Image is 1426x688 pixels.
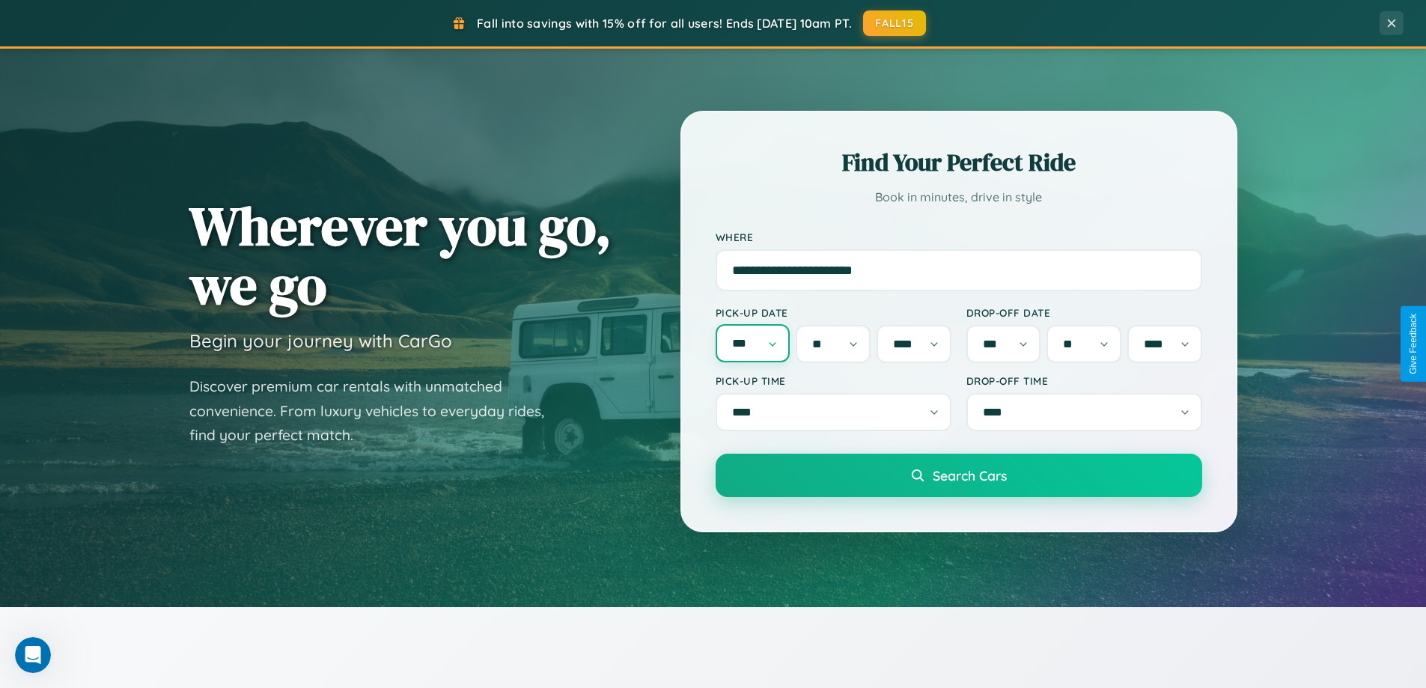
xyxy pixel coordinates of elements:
[1408,314,1419,374] div: Give Feedback
[716,374,951,387] label: Pick-up Time
[716,146,1202,179] h2: Find Your Perfect Ride
[15,637,51,673] iframe: Intercom live chat
[477,16,852,31] span: Fall into savings with 15% off for all users! Ends [DATE] 10am PT.
[716,454,1202,497] button: Search Cars
[716,231,1202,243] label: Where
[933,467,1007,484] span: Search Cars
[189,374,564,448] p: Discover premium car rentals with unmatched convenience. From luxury vehicles to everyday rides, ...
[966,374,1202,387] label: Drop-off Time
[716,306,951,319] label: Pick-up Date
[716,186,1202,208] p: Book in minutes, drive in style
[189,329,452,352] h3: Begin your journey with CarGo
[189,196,612,314] h1: Wherever you go, we go
[863,10,926,36] button: FALL15
[966,306,1202,319] label: Drop-off Date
